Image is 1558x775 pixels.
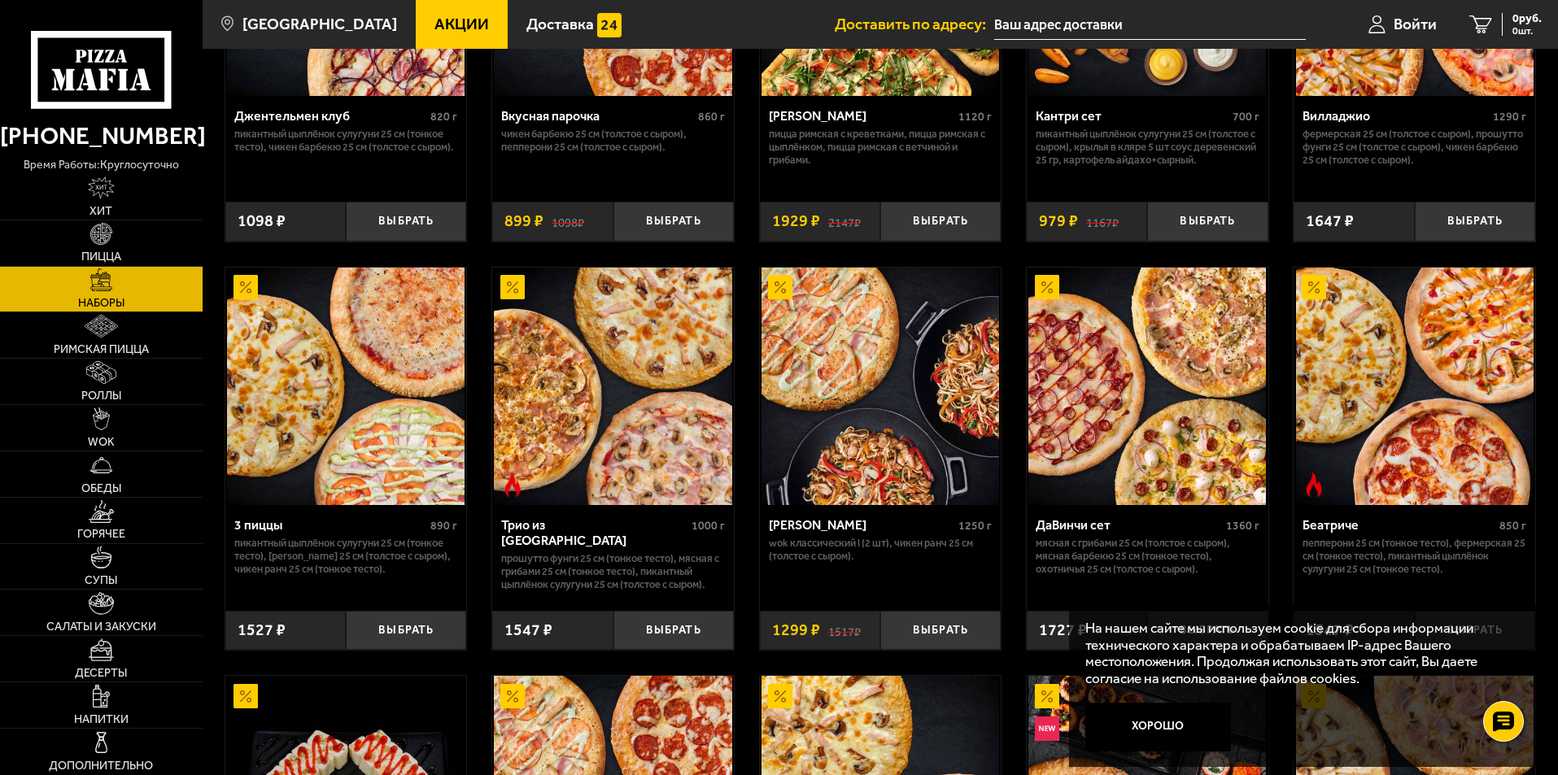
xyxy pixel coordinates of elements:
[769,517,955,533] div: [PERSON_NAME]
[835,16,994,32] span: Доставить по адресу:
[1233,110,1259,124] span: 700 г
[1036,128,1259,167] p: Пикантный цыплёнок сулугуни 25 см (толстое с сыром), крылья в кляре 5 шт соус деревенский 25 гр, ...
[768,275,792,299] img: Акционный
[74,714,129,725] span: Напитки
[1147,202,1268,242] button: Выбрать
[1028,268,1266,505] img: ДаВинчи сет
[81,251,121,263] span: Пицца
[1294,268,1535,505] a: АкционныйОстрое блюдоБеатриче
[1303,537,1526,576] p: Пепперони 25 см (тонкое тесто), Фермерская 25 см (тонкое тесто), Пикантный цыплёнок сулугуни 25 с...
[504,213,543,229] span: 899 ₽
[234,108,427,124] div: Джентельмен клуб
[1039,213,1078,229] span: 979 ₽
[85,575,117,586] span: Супы
[1039,622,1087,638] span: 1727 ₽
[1306,213,1354,229] span: 1647 ₽
[613,202,734,242] button: Выбрать
[1493,110,1526,124] span: 1290 г
[769,128,993,167] p: Пицца Римская с креветками, Пицца Римская с цыплёнком, Пицца Римская с ветчиной и грибами.
[1036,517,1222,533] div: ДаВинчи сет
[78,298,124,309] span: Наборы
[75,668,127,679] span: Десерты
[88,437,115,448] span: WOK
[552,213,584,229] s: 1098 ₽
[1303,128,1526,167] p: Фермерская 25 см (толстое с сыром), Прошутто Фунги 25 см (толстое с сыром), Чикен Барбекю 25 см (...
[234,128,458,154] p: Пикантный цыплёнок сулугуни 25 см (тонкое тесто), Чикен Барбекю 25 см (толстое с сыром).
[54,344,149,355] span: Римская пицца
[1296,268,1534,505] img: Беатриче
[234,537,458,576] p: Пикантный цыплёнок сулугуни 25 см (тонкое тесто), [PERSON_NAME] 25 см (толстое с сыром), Чикен Ра...
[233,275,258,299] img: Акционный
[958,519,992,533] span: 1250 г
[46,621,156,633] span: Салаты и закуски
[1512,13,1542,24] span: 0 руб.
[1035,716,1059,741] img: Новинка
[768,684,792,708] img: Акционный
[1302,275,1326,299] img: Акционный
[430,110,457,124] span: 820 г
[89,206,112,217] span: Хит
[1302,472,1326,497] img: Острое блюдо
[1394,16,1437,32] span: Войти
[760,268,1002,505] a: АкционныйВилла Капри
[233,684,258,708] img: Акционный
[225,268,467,505] a: Акционный3 пиццы
[1035,275,1059,299] img: Акционный
[494,268,731,505] img: Трио из Рио
[1035,684,1059,708] img: Акционный
[1512,26,1542,36] span: 0 шт.
[238,622,286,638] span: 1527 ₽
[81,390,121,402] span: Роллы
[227,268,465,505] img: 3 пиццы
[434,16,489,32] span: Акции
[501,552,725,591] p: Прошутто Фунги 25 см (тонкое тесто), Мясная с грибами 25 см (тонкое тесто), Пикантный цыплёнок су...
[430,519,457,533] span: 890 г
[769,108,955,124] div: [PERSON_NAME]
[698,110,725,124] span: 860 г
[880,611,1001,651] button: Выбрать
[501,108,694,124] div: Вкусная парочка
[1086,213,1119,229] s: 1167 ₽
[828,213,861,229] s: 2147 ₽
[772,622,820,638] span: 1299 ₽
[828,622,861,638] s: 1517 ₽
[597,13,622,37] img: 15daf4d41897b9f0e9f617042186c801.svg
[346,202,466,242] button: Выбрать
[1036,537,1259,576] p: Мясная с грибами 25 см (толстое с сыром), Мясная Барбекю 25 см (тонкое тесто), Охотничья 25 см (т...
[49,760,153,772] span: Дополнительно
[1303,108,1489,124] div: Вилладжио
[772,213,820,229] span: 1929 ₽
[1036,108,1229,124] div: Кантри сет
[1415,202,1535,242] button: Выбрать
[77,529,125,540] span: Горячее
[613,611,734,651] button: Выбрать
[880,202,1001,242] button: Выбрать
[504,622,552,638] span: 1547 ₽
[501,128,725,154] p: Чикен Барбекю 25 см (толстое с сыром), Пепперони 25 см (толстое с сыром).
[346,611,466,651] button: Выбрать
[500,472,525,497] img: Острое блюдо
[1085,703,1232,751] button: Хорошо
[526,16,594,32] span: Доставка
[492,268,734,505] a: АкционныйОстрое блюдоТрио из Рио
[500,275,525,299] img: Акционный
[1499,519,1526,533] span: 850 г
[500,684,525,708] img: Акционный
[1027,268,1268,505] a: АкционныйДаВинчи сет
[238,213,286,229] span: 1098 ₽
[692,519,725,533] span: 1000 г
[234,517,427,533] div: 3 пиццы
[994,10,1306,40] input: Ваш адрес доставки
[958,110,992,124] span: 1120 г
[242,16,397,32] span: [GEOGRAPHIC_DATA]
[762,268,999,505] img: Вилла Капри
[81,483,121,494] span: Обеды
[1085,620,1511,687] p: На нашем сайте мы используем cookie для сбора информации технического характера и обрабатываем IP...
[1303,517,1495,533] div: Беатриче
[769,537,993,563] p: Wok классический L (2 шт), Чикен Ранч 25 см (толстое с сыром).
[1226,519,1259,533] span: 1360 г
[501,517,687,548] div: Трио из [GEOGRAPHIC_DATA]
